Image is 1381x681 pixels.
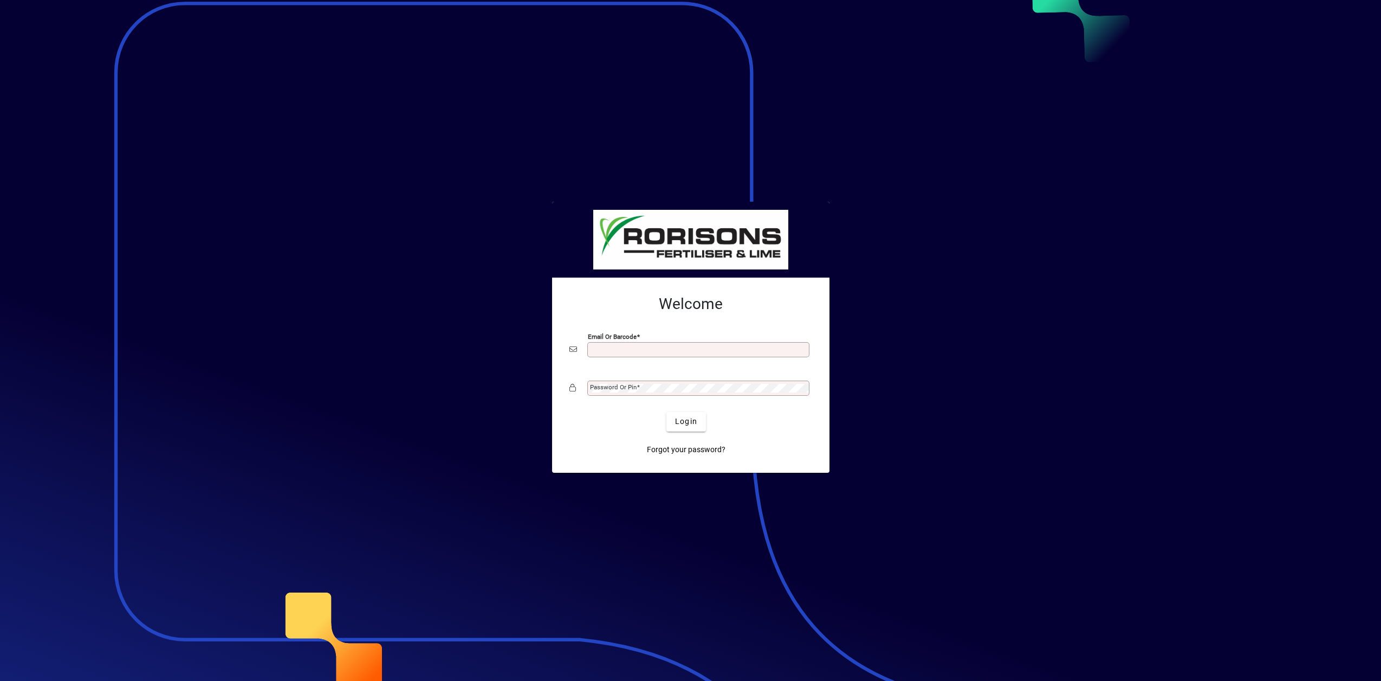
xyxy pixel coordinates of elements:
mat-label: Email or Barcode [588,332,637,340]
h2: Welcome [569,295,812,313]
span: Login [675,416,697,427]
span: Forgot your password? [647,444,725,455]
button: Login [666,412,706,432]
a: Forgot your password? [643,440,730,460]
mat-label: Password or Pin [590,383,637,391]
